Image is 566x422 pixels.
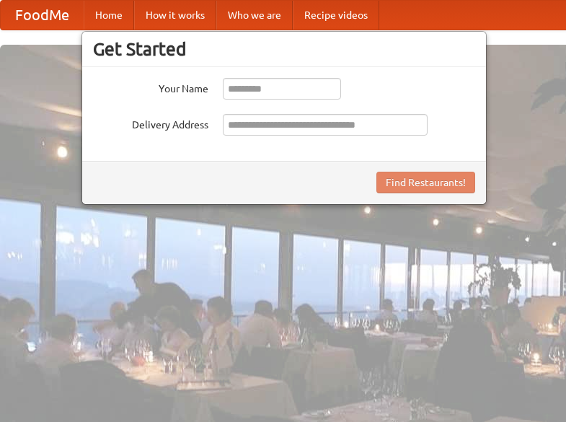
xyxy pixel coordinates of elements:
[134,1,216,30] a: How it works
[293,1,379,30] a: Recipe videos
[93,78,208,96] label: Your Name
[376,172,475,193] button: Find Restaurants!
[84,1,134,30] a: Home
[93,38,475,60] h3: Get Started
[1,1,84,30] a: FoodMe
[93,114,208,132] label: Delivery Address
[216,1,293,30] a: Who we are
